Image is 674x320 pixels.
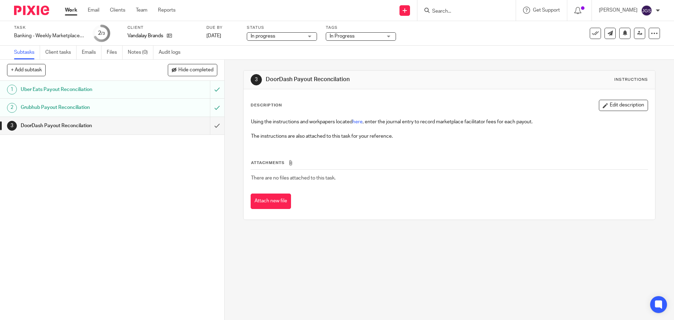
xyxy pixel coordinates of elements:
[98,29,105,37] div: 2
[21,102,142,113] h1: Grubhub Payout Reconciliation
[251,176,336,181] span: There are no files attached to this task.
[168,64,217,76] button: Hide completed
[326,25,396,31] label: Tags
[82,46,101,59] a: Emails
[110,7,125,14] a: Clients
[641,5,652,16] img: svg%3E
[107,46,123,59] a: Files
[251,161,285,165] span: Attachments
[7,64,46,76] button: + Add subtask
[251,34,275,39] span: In progress
[88,7,99,14] a: Email
[251,74,262,85] div: 3
[251,194,291,209] button: Attach new file
[614,77,648,83] div: Instructions
[14,46,40,59] a: Subtasks
[128,46,153,59] a: Notes (0)
[251,103,282,108] p: Description
[599,100,648,111] button: Edit description
[251,133,647,140] p: The instructions are also attached to this task for your reference.
[352,119,363,124] a: here
[431,8,495,15] input: Search
[247,25,317,31] label: Status
[14,6,49,15] img: Pixie
[14,32,84,39] div: Banking - Weekly Marketplace Facilitator Payout Reconciliations ([GEOGRAPHIC_DATA])
[159,46,186,59] a: Audit logs
[21,84,142,95] h1: Uber Eats Payout Reconciliation
[533,8,560,13] span: Get Support
[136,7,147,14] a: Team
[101,32,105,35] small: /3
[330,34,355,39] span: In Progress
[251,118,647,125] p: Using the instructions and workpapers located , enter the journal entry to record marketplace fac...
[7,85,17,94] div: 1
[45,46,77,59] a: Client tasks
[127,32,163,39] p: Vandalay Brands
[21,120,142,131] h1: DoorDash Payout Reconcilation
[599,7,637,14] p: [PERSON_NAME]
[7,103,17,113] div: 2
[127,25,198,31] label: Client
[14,32,84,39] div: Banking - Weekly Marketplace Facilitator Payout Reconciliations (VAN)
[14,25,84,31] label: Task
[65,7,77,14] a: Work
[7,121,17,131] div: 3
[266,76,464,83] h1: DoorDash Payout Reconcilation
[158,7,176,14] a: Reports
[206,33,221,38] span: [DATE]
[178,67,213,73] span: Hide completed
[206,25,238,31] label: Due by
